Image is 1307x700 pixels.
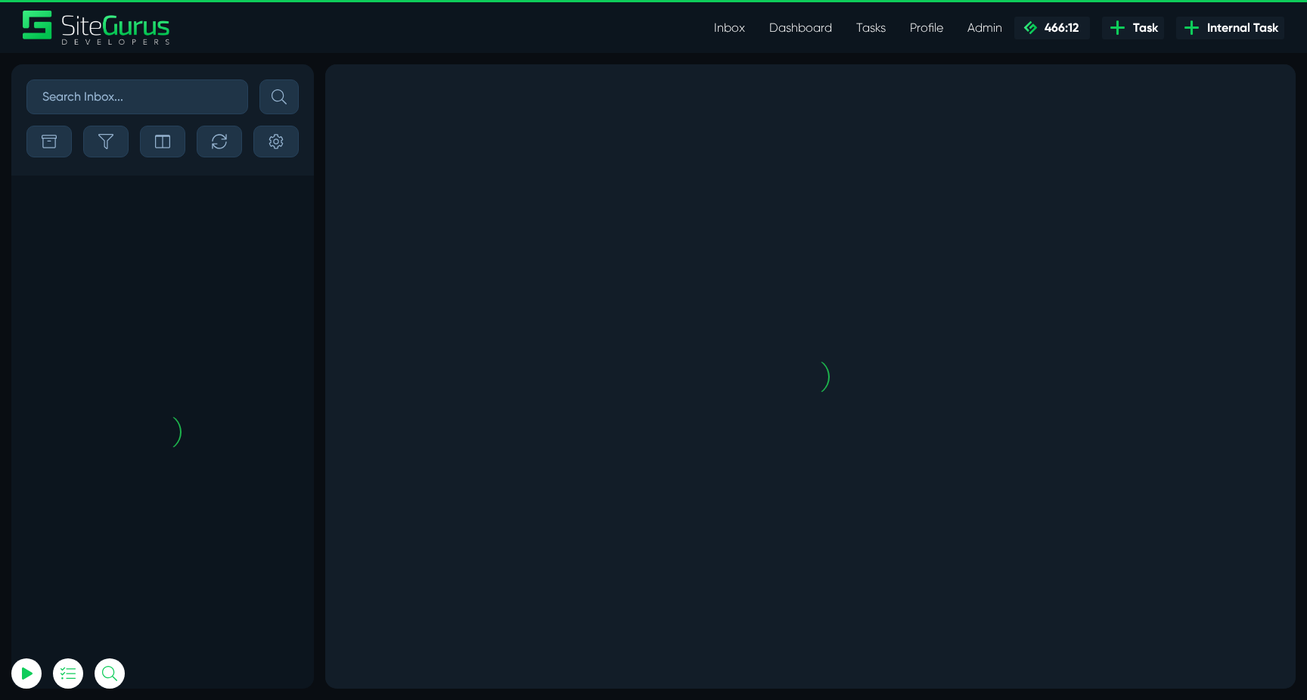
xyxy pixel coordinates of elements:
a: Profile [898,13,955,43]
a: Inbox [702,13,757,43]
a: Dashboard [757,13,844,43]
input: Search Inbox... [26,79,248,114]
a: SiteGurus [23,11,171,45]
a: Tasks [844,13,898,43]
img: Sitegurus Logo [23,11,171,45]
a: Internal Task [1176,17,1284,39]
span: Internal Task [1201,19,1278,37]
a: Admin [955,13,1014,43]
span: Task [1127,19,1158,37]
a: 466:12 [1014,17,1090,39]
span: 466:12 [1038,20,1079,35]
a: Task [1102,17,1164,39]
